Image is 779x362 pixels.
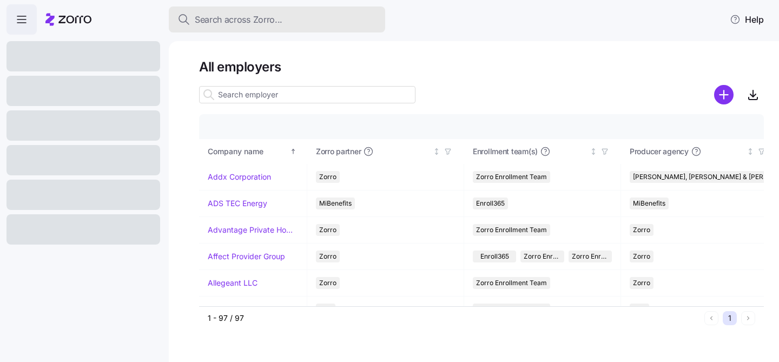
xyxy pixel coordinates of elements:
[319,277,336,289] span: Zorro
[747,148,754,155] div: Not sorted
[433,148,440,155] div: Not sorted
[208,251,285,262] a: Affect Provider Group
[199,58,764,75] h1: All employers
[208,146,288,157] div: Company name
[633,304,646,315] span: AJG
[723,311,737,325] button: 1
[319,171,336,183] span: Zorro
[208,313,700,324] div: 1 - 97 / 97
[208,225,298,235] a: Advantage Private Home Care
[169,6,385,32] button: Search across Zorro...
[741,311,755,325] button: Next page
[476,277,547,289] span: Zorro Enrollment Team
[633,224,650,236] span: Zorro
[199,139,307,164] th: Company nameSorted ascending
[590,148,597,155] div: Not sorted
[208,198,267,209] a: ADS TEC Energy
[721,9,773,30] button: Help
[319,198,352,209] span: MiBenefits
[464,139,621,164] th: Enrollment team(s)Not sorted
[319,251,336,262] span: Zorro
[319,224,336,236] span: Zorro
[476,198,505,209] span: Enroll365
[208,304,298,315] a: Always On Call Answering Service
[730,13,764,26] span: Help
[630,146,689,157] span: Producer agency
[473,146,538,157] span: Enrollment team(s)
[319,304,332,315] span: AJG
[476,304,547,315] span: Zorro Enrollment Team
[621,139,778,164] th: Producer agencyNot sorted
[476,171,547,183] span: Zorro Enrollment Team
[714,85,734,104] svg: add icon
[633,277,650,289] span: Zorro
[289,148,297,155] div: Sorted ascending
[476,224,547,236] span: Zorro Enrollment Team
[572,251,609,262] span: Zorro Enrollment Experts
[195,13,282,27] span: Search across Zorro...
[199,86,415,103] input: Search employer
[704,311,718,325] button: Previous page
[524,251,560,262] span: Zorro Enrollment Team
[633,198,665,209] span: MiBenefits
[480,251,509,262] span: Enroll365
[316,146,361,157] span: Zorro partner
[307,139,464,164] th: Zorro partnerNot sorted
[208,278,258,288] a: Allegeant LLC
[208,172,271,182] a: Addx Corporation
[633,251,650,262] span: Zorro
